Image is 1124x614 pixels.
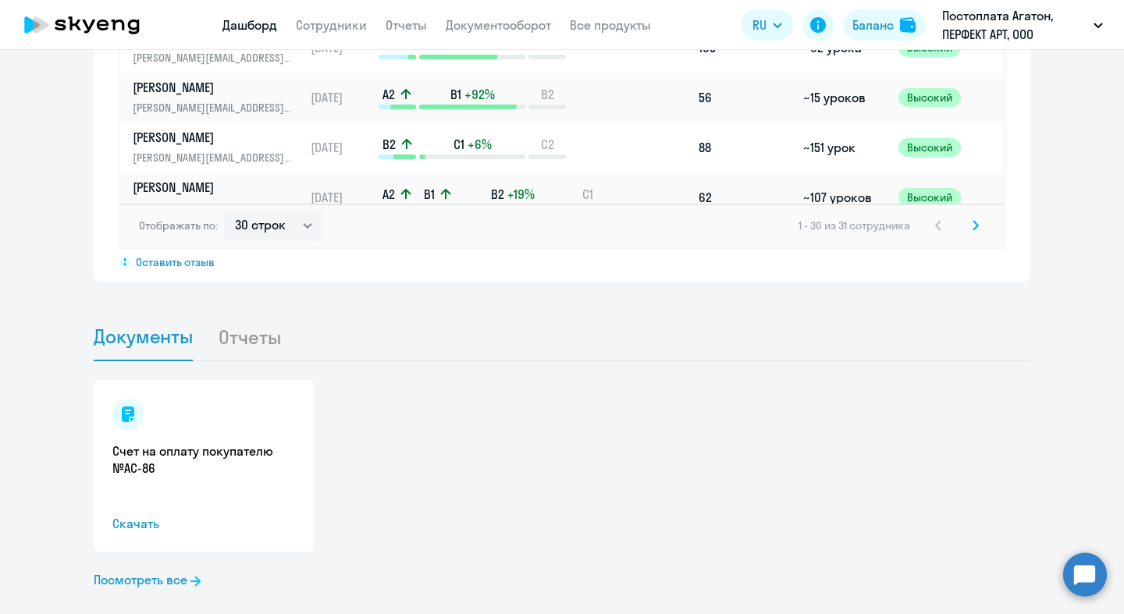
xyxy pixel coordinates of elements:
[898,138,961,157] span: Высокий
[382,136,396,153] span: B2
[692,73,797,122] td: 56
[692,122,797,172] td: 88
[112,514,295,533] span: Скачать
[942,6,1087,44] p: Постоплата Агатон, ПЕРФЕКТ АРТ, ООО
[382,186,395,203] span: A2
[382,86,395,103] span: A2
[94,325,193,348] span: Документы
[692,172,797,222] td: 62
[843,9,925,41] button: Балансbalance
[491,186,504,203] span: B2
[94,570,201,589] a: Посмотреть все
[541,86,554,103] span: B2
[900,17,916,33] img: balance
[133,149,293,166] p: [PERSON_NAME][EMAIL_ADDRESS][DOMAIN_NAME]
[136,255,215,269] span: Оставить отзыв
[446,17,551,33] a: Документооборот
[424,186,435,203] span: B1
[797,172,891,222] td: ~107 уроков
[304,172,377,222] td: [DATE]
[507,186,535,203] span: +19%
[582,186,593,203] span: C1
[94,313,1030,361] ul: Tabs
[304,73,377,122] td: [DATE]
[133,99,293,116] p: [PERSON_NAME][EMAIL_ADDRESS][PERSON_NAME][DOMAIN_NAME]
[133,79,304,116] a: [PERSON_NAME][PERSON_NAME][EMAIL_ADDRESS][PERSON_NAME][DOMAIN_NAME]
[386,17,427,33] a: Отчеты
[450,86,461,103] span: B1
[541,136,554,153] span: C2
[742,9,793,41] button: RU
[133,129,304,166] a: [PERSON_NAME][PERSON_NAME][EMAIL_ADDRESS][DOMAIN_NAME]
[934,6,1111,44] button: Постоплата Агатон, ПЕРФЕКТ АРТ, ООО
[133,179,293,196] p: [PERSON_NAME]
[797,73,891,122] td: ~15 уроков
[898,88,961,107] span: Высокий
[133,79,293,96] p: [PERSON_NAME]
[454,136,464,153] span: C1
[570,17,651,33] a: Все продукты
[752,16,767,34] span: RU
[139,218,218,232] span: Отображать по:
[797,122,891,172] td: ~151 урок
[133,179,304,216] a: [PERSON_NAME][PERSON_NAME][EMAIL_ADDRESS][PERSON_NAME][DOMAIN_NAME]
[464,86,495,103] span: +92%
[133,129,293,146] p: [PERSON_NAME]
[296,17,367,33] a: Сотрудники
[898,188,961,207] span: Высокий
[222,17,277,33] a: Дашборд
[133,49,293,66] p: [PERSON_NAME][EMAIL_ADDRESS][PERSON_NAME][DOMAIN_NAME]
[799,218,910,232] span: 1 - 30 из 31 сотрудника
[133,199,293,216] p: [PERSON_NAME][EMAIL_ADDRESS][PERSON_NAME][DOMAIN_NAME]
[304,122,377,172] td: [DATE]
[112,442,295,477] a: Счет на оплату покупателю №AC-86
[468,136,492,153] span: +6%
[852,16,894,34] div: Баланс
